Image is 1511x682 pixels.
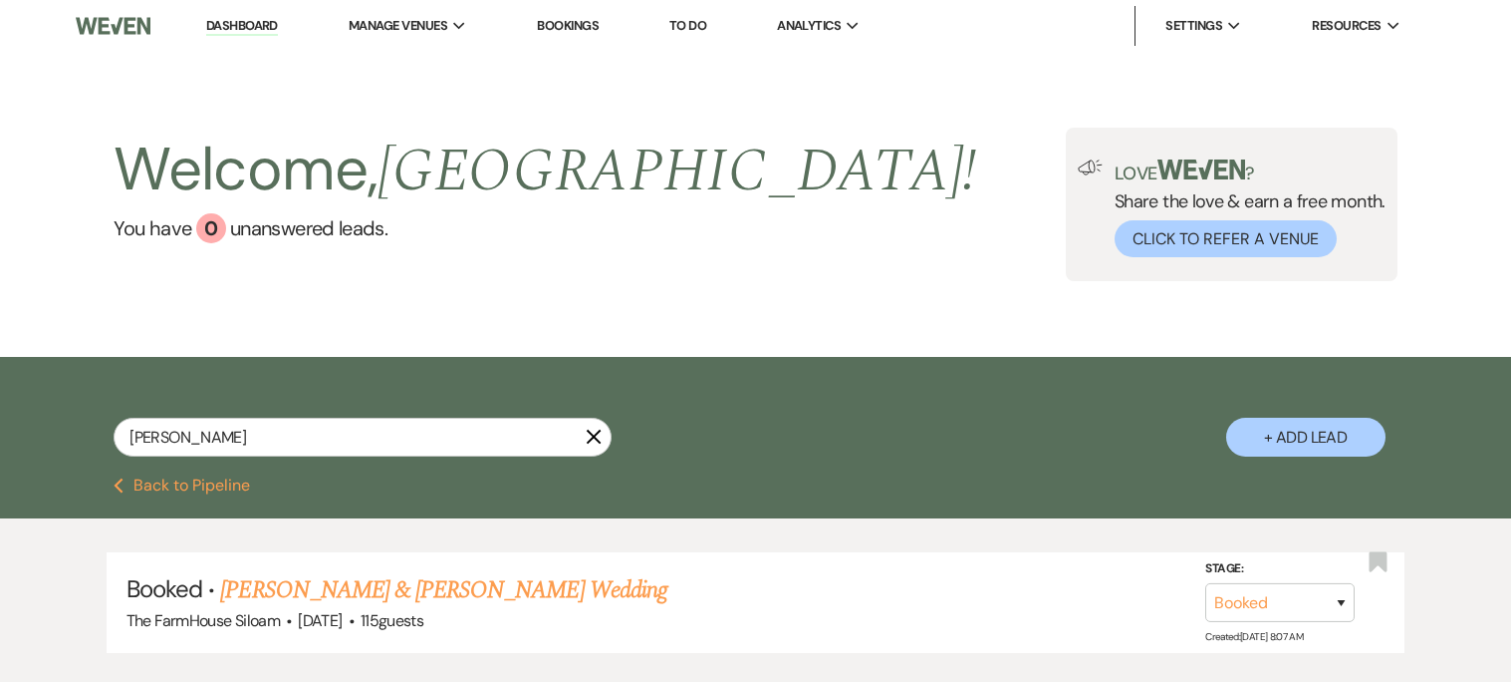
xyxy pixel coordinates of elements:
span: [GEOGRAPHIC_DATA] ! [378,126,977,217]
div: Share the love & earn a free month. [1103,160,1385,257]
h2: Welcome, [114,128,976,213]
span: The FarmHouse Siloam [126,610,280,631]
span: Booked [126,573,202,604]
span: 115 guests [361,610,423,631]
span: Created: [DATE] 8:07 AM [1205,630,1303,643]
span: Resources [1312,16,1381,36]
a: You have 0 unanswered leads. [114,213,976,243]
img: Weven Logo [76,5,150,47]
div: 0 [196,213,226,243]
a: To Do [669,17,706,34]
button: Back to Pipeline [114,478,250,494]
span: Settings [1165,16,1222,36]
p: Love ? [1115,160,1385,182]
img: loud-speaker-illustration.svg [1078,160,1103,175]
a: [PERSON_NAME] & [PERSON_NAME] Wedding [220,572,666,608]
a: Bookings [537,17,599,34]
span: Manage Venues [349,16,447,36]
button: + Add Lead [1226,418,1385,457]
a: Dashboard [206,17,278,36]
input: Search by name, event date, email address or phone number [114,418,612,457]
img: weven-logo-green.svg [1157,160,1246,179]
span: Analytics [777,16,841,36]
label: Stage: [1205,558,1355,580]
span: [DATE] [298,610,342,631]
button: Click to Refer a Venue [1115,220,1337,257]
